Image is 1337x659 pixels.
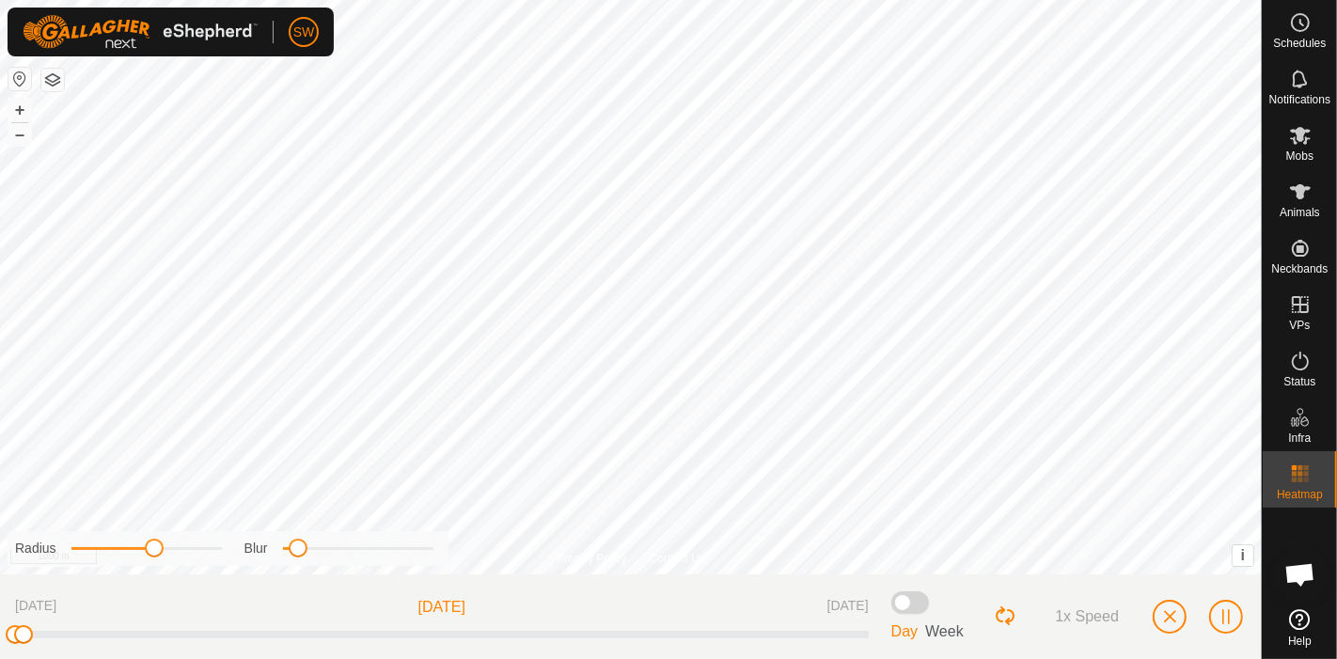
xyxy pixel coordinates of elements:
button: + [8,99,31,121]
button: Reset Map [8,68,31,90]
span: SW [293,23,315,42]
label: Blur [244,539,268,558]
span: Mobs [1286,150,1313,162]
img: Gallagher Logo [23,15,258,49]
label: Radius [15,539,56,558]
span: Status [1283,376,1315,387]
span: i [1241,547,1245,563]
span: Infra [1288,432,1311,444]
span: [DATE] [418,596,465,619]
span: [DATE] [15,596,56,619]
button: Loop Button [994,604,1018,629]
a: Contact Us [650,550,705,567]
a: Privacy Policy [557,550,627,567]
span: Notifications [1269,94,1330,105]
button: i [1233,545,1253,566]
button: – [8,123,31,146]
span: Animals [1280,207,1320,218]
span: Neckbands [1271,263,1328,275]
a: Open chat [1272,546,1329,603]
span: Schedules [1273,38,1326,49]
a: Help [1263,602,1337,654]
span: [DATE] [827,596,869,619]
span: Heatmap [1277,489,1323,500]
button: Map Layers [41,69,64,91]
span: Help [1288,635,1312,647]
span: 1x Speed [1055,608,1119,625]
button: Speed Button [1032,601,1134,633]
span: Day [891,623,918,639]
span: Week [925,623,964,639]
span: VPs [1289,320,1310,331]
